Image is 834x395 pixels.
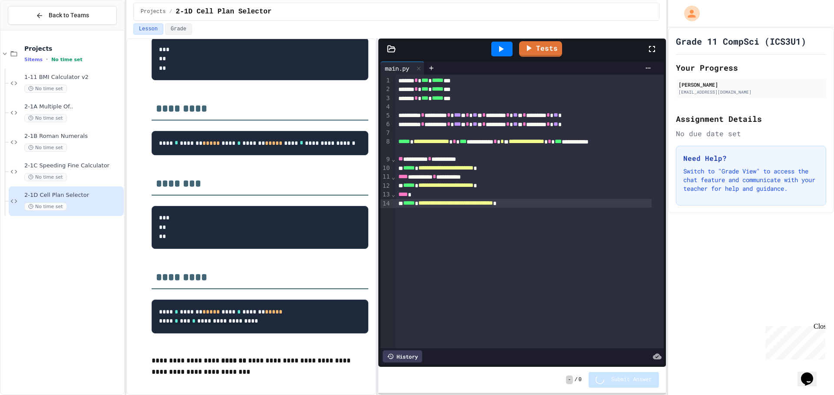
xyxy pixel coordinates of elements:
div: History [383,350,422,362]
div: [EMAIL_ADDRESS][DOMAIN_NAME] [678,89,824,95]
iframe: chat widget [762,323,825,359]
h1: Grade 11 CompSci (ICS3U1) [676,35,806,47]
span: 1-11 BMI Calculator v2 [24,74,122,81]
h2: Your Progress [676,62,826,74]
span: No time set [24,85,67,93]
a: Tests [519,41,562,57]
div: No due date set [676,128,826,139]
span: 2-1C Speeding Fine Calculator [24,162,122,170]
span: 5 items [24,57,43,62]
div: [PERSON_NAME] [678,81,824,88]
h2: Assignment Details [676,113,826,125]
span: Fold line [391,191,395,198]
div: Chat with us now!Close [3,3,60,55]
span: Fold line [391,173,395,180]
div: 7 [381,129,391,137]
span: No time set [24,173,67,181]
span: / [169,8,172,15]
span: 2-1D Cell Plan Selector [176,7,272,17]
span: 0 [579,376,582,383]
span: - [566,375,573,384]
span: No time set [24,114,67,122]
span: No time set [51,57,83,62]
div: main.py [381,64,414,73]
button: Lesson [133,23,163,35]
span: Submit Answer [611,376,652,383]
span: No time set [24,202,67,211]
div: 13 [381,190,391,199]
span: Projects [141,8,166,15]
div: 12 [381,182,391,190]
div: My Account [675,3,702,23]
div: 3 [381,94,391,103]
iframe: chat widget [798,360,825,386]
span: No time set [24,144,67,152]
span: Projects [24,45,122,52]
span: 2-1D Cell Plan Selector [24,192,122,199]
div: 11 [381,173,391,181]
p: Switch to "Grade View" to access the chat feature and communicate with your teacher for help and ... [683,167,819,193]
div: 6 [381,120,391,129]
div: 5 [381,111,391,120]
span: 2-1B Roman Numerals [24,133,122,140]
button: Grade [165,23,192,35]
div: 4 [381,103,391,111]
div: 9 [381,155,391,164]
div: 8 [381,137,391,155]
div: 10 [381,164,391,173]
div: 14 [381,199,391,208]
div: 1 [381,76,391,85]
span: Back to Teams [49,11,89,20]
span: Fold line [391,156,395,163]
span: • [46,56,48,63]
span: 2-1A Multiple Of.. [24,103,122,111]
div: 2 [381,85,391,94]
span: / [575,376,578,383]
h3: Need Help? [683,153,819,163]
